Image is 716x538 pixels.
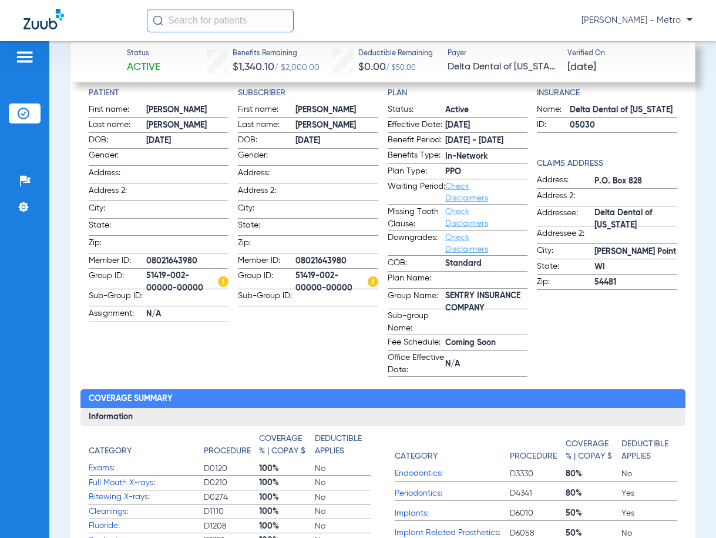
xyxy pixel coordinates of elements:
span: First name: [89,103,146,118]
h4: Coverage % | Copay $ [259,433,308,457]
span: No [315,492,371,503]
span: Zip: [89,237,146,253]
span: Address: [238,167,295,183]
span: Status [127,49,160,59]
h4: Deductible Applies [315,433,364,457]
span: D6010 [510,507,566,519]
span: No [315,463,371,474]
span: ID: [537,119,570,133]
span: [PERSON_NAME] - Metro [581,15,693,26]
span: Assignment: [89,308,146,322]
span: 100% [259,463,315,474]
span: SENTRY INSURANCE COMPANY [445,296,528,309]
span: D0210 [204,477,260,489]
h4: Plan [388,87,528,99]
span: Member ID: [238,255,295,269]
app-breakdown-title: Category [395,433,510,467]
span: Standard [445,258,528,270]
span: DOB: [89,134,146,148]
span: Gender: [238,149,295,165]
span: No [315,520,371,532]
img: hamburger-icon [15,50,34,64]
span: Office Effective Date: [388,352,445,376]
span: Zip: [537,276,594,290]
span: Benefits Type: [388,149,445,163]
h4: Coverage % | Copay $ [566,438,615,463]
span: [DATE] [567,60,596,75]
app-breakdown-title: Category [89,433,204,462]
img: Hazard [218,276,228,287]
span: Sub-Group ID: [89,290,146,306]
span: D0274 [204,492,260,503]
span: Active [445,104,528,116]
span: In-Network [445,151,528,163]
span: State: [238,219,295,235]
span: Delta Dental of [US_STATE] [594,213,677,226]
span: Effective Date: [388,119,445,133]
h4: Category [395,450,438,463]
span: Missing Tooth Clause: [388,206,445,230]
span: D4341 [510,487,566,499]
h4: Patient [89,87,229,99]
app-breakdown-title: Deductible Applies [315,433,371,462]
span: 50% [566,507,621,519]
span: N/A [146,308,229,320]
span: $0.00 [358,62,386,72]
a: Check Disclaimers [445,208,488,228]
span: D3330 [510,468,566,480]
span: 100% [259,506,315,517]
span: Address: [89,167,146,183]
a: Check Disclaimers [445,233,488,253]
input: Search for patients [147,9,294,32]
h4: Procedure [510,450,557,463]
span: / $50.00 [386,65,416,72]
span: Benefits Remaining [233,49,320,59]
span: Addressee 2: [537,228,594,243]
span: Full Mouth X-rays: [89,477,204,489]
span: [DATE] [445,119,528,132]
span: Member ID: [89,255,146,269]
span: Implants: [395,507,510,520]
h3: Information [80,408,685,427]
span: [PERSON_NAME] [295,119,378,132]
span: D1110 [204,506,260,517]
span: Downgrades: [388,232,445,255]
span: PPO [445,166,528,178]
iframe: Chat Widget [657,482,716,538]
app-breakdown-title: Deductible Applies [621,433,677,467]
span: Coming Soon [445,337,528,349]
app-breakdown-title: Procedure [510,433,566,467]
span: Payer [448,49,557,59]
span: [DATE] [295,135,378,147]
span: Cleanings: [89,506,204,518]
app-breakdown-title: Insurance [537,87,677,99]
app-breakdown-title: Coverage % | Copay $ [259,433,315,462]
span: P.O. Box 828 [594,175,677,188]
span: No [315,477,371,489]
span: [PERSON_NAME] [146,119,229,132]
span: 51419-002-00000-00000 [146,276,229,289]
span: Sub-Group ID: [238,290,295,306]
span: Group ID: [238,270,295,289]
span: Group Name: [388,290,445,309]
span: First name: [238,103,295,118]
span: Endodontics: [395,467,510,480]
span: Last name: [89,119,146,133]
span: Address 2: [89,185,146,201]
span: $1,340.10 [233,62,274,72]
span: Addressee: [537,207,594,226]
span: Yes [621,487,677,499]
span: D0120 [204,463,260,474]
h2: Coverage Summary [80,389,685,408]
span: Benefit Period: [388,134,445,148]
span: / $2,000.00 [274,64,320,72]
span: Delta Dental of [US_STATE] [448,60,557,75]
span: Deductible Remaining [358,49,433,59]
span: 51419-002-00000-00000 [295,276,378,289]
span: Periodontics: [395,487,510,500]
span: Plan Name: [388,272,445,288]
app-breakdown-title: Coverage % | Copay $ [566,433,621,467]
